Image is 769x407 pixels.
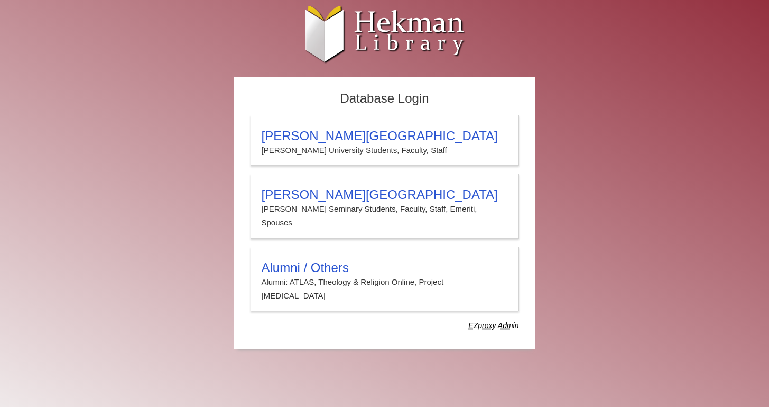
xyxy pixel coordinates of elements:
a: [PERSON_NAME][GEOGRAPHIC_DATA][PERSON_NAME] University Students, Faculty, Staff [251,115,519,166]
summary: Alumni / OthersAlumni: ATLAS, Theology & Religion Online, Project [MEDICAL_DATA] [262,260,508,303]
a: [PERSON_NAME][GEOGRAPHIC_DATA][PERSON_NAME] Seminary Students, Faculty, Staff, Emeriti, Spouses [251,174,519,239]
p: [PERSON_NAME] Seminary Students, Faculty, Staff, Emeriti, Spouses [262,202,508,230]
h3: [PERSON_NAME][GEOGRAPHIC_DATA] [262,187,508,202]
p: [PERSON_NAME] University Students, Faculty, Staff [262,143,508,157]
h3: [PERSON_NAME][GEOGRAPHIC_DATA] [262,129,508,143]
dfn: Use Alumni login [468,321,518,330]
p: Alumni: ATLAS, Theology & Religion Online, Project [MEDICAL_DATA] [262,275,508,303]
h2: Database Login [245,88,524,110]
h3: Alumni / Others [262,260,508,275]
